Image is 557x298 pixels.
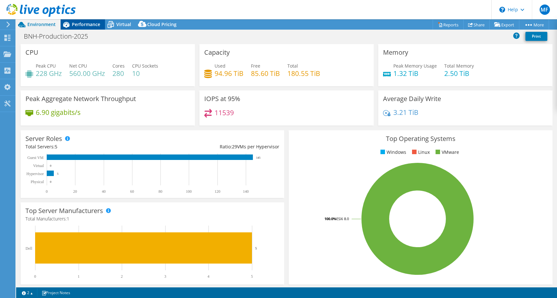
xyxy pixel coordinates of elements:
span: Performance [72,21,100,27]
text: 0 [46,189,48,194]
text: 2 [121,274,123,279]
h4: 560.00 GHz [69,70,105,77]
h4: 228 GHz [36,70,62,77]
span: Total [287,63,298,69]
span: 1 [67,216,69,222]
li: Linux [410,149,430,156]
text: 5 [255,246,257,250]
h4: 6.90 gigabits/s [36,109,81,116]
h4: 11539 [215,109,234,116]
text: Virtual [33,163,44,168]
a: Project Notes [37,289,75,297]
h4: 180.55 TiB [287,70,320,77]
text: 0 [50,164,52,167]
div: Total Servers: [25,143,152,150]
text: Guest VM [27,155,43,160]
a: Share [463,20,490,30]
text: 0 [34,274,36,279]
text: 40 [102,189,106,194]
text: 3 [164,274,166,279]
span: CPU Sockets [132,63,158,69]
text: 0 [50,180,52,183]
text: 100 [186,189,192,194]
text: Dell [25,246,32,251]
h4: 10 [132,70,158,77]
span: MF [540,5,550,15]
text: 80 [158,189,162,194]
h3: IOPS at 95% [204,95,240,102]
h3: Top Server Manufacturers [25,207,103,214]
span: Net CPU [69,63,87,69]
span: Cores [112,63,125,69]
a: 2 [17,289,37,297]
a: More [519,20,549,30]
text: 20 [73,189,77,194]
span: Peak Memory Usage [393,63,437,69]
span: 5 [55,144,57,150]
text: 120 [215,189,220,194]
a: Export [489,20,519,30]
text: 140 [243,189,249,194]
span: Free [251,63,260,69]
li: VMware [434,149,459,156]
h4: 280 [112,70,125,77]
span: Virtual [116,21,131,27]
h4: 1.32 TiB [393,70,437,77]
span: Peak CPU [36,63,56,69]
a: Print [525,32,547,41]
h3: Average Daily Write [383,95,441,102]
text: 5 [57,172,59,175]
text: 1 [78,274,80,279]
text: Physical [31,180,44,184]
h3: Top Operating Systems [293,135,547,142]
span: Used [215,63,226,69]
tspan: 100.0% [324,216,336,221]
h3: CPU [25,49,38,56]
h3: Server Roles [25,135,62,142]
h1: BNH-Production-2025 [21,33,98,40]
tspan: ESXi 8.0 [336,216,349,221]
text: 60 [130,189,134,194]
span: Total Memory [444,63,474,69]
h4: 3.21 TiB [393,109,418,116]
h4: 2.50 TiB [444,70,474,77]
svg: \n [499,7,505,13]
h3: Memory [383,49,408,56]
h4: 94.96 TiB [215,70,244,77]
li: Windows [379,149,406,156]
h4: Total Manufacturers: [25,215,279,222]
a: Reports [433,20,464,30]
div: Ratio: VMs per Hypervisor [152,143,279,150]
h3: Capacity [204,49,230,56]
text: 145 [256,156,261,159]
span: Cloud Pricing [147,21,177,27]
span: 29 [232,144,237,150]
text: 4 [207,274,209,279]
text: Hypervisor [26,172,44,176]
span: Environment [27,21,56,27]
h4: 85.60 TiB [251,70,280,77]
h3: Peak Aggregate Network Throughput [25,95,136,102]
text: 5 [251,274,253,279]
